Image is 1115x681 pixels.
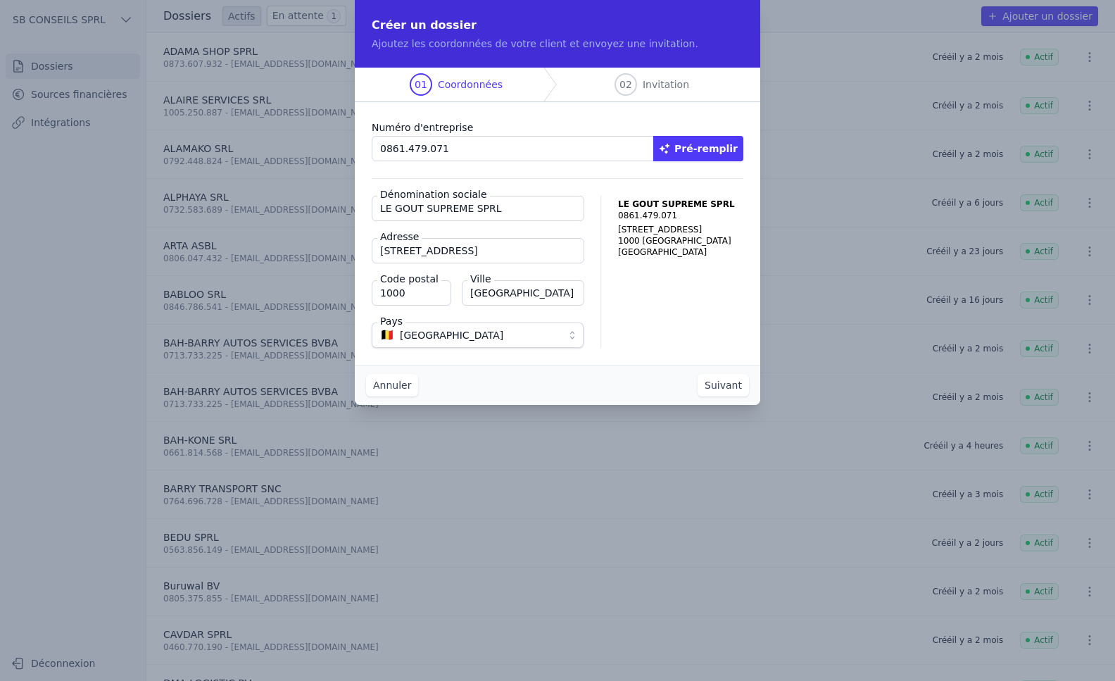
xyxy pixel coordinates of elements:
label: Pays [377,314,405,328]
button: Pré-remplir [653,136,743,161]
span: Invitation [643,77,689,92]
label: Dénomination sociale [377,187,490,201]
span: 01 [415,77,427,92]
p: Ajoutez les coordonnées de votre client et envoyez une invitation. [372,37,743,51]
label: Ville [467,272,494,286]
span: 🇧🇪 [380,331,394,339]
nav: Progress [355,68,760,102]
button: Suivant [698,374,749,396]
p: 1000 [GEOGRAPHIC_DATA] [618,235,743,246]
span: 02 [619,77,632,92]
label: Code postal [377,272,441,286]
span: Coordonnées [438,77,503,92]
h2: Créer un dossier [372,17,743,34]
span: [GEOGRAPHIC_DATA] [400,327,503,344]
p: LE GOUT SUPREME SPRL [618,199,743,210]
p: [STREET_ADDRESS] [618,224,743,235]
button: Annuler [366,374,418,396]
p: 0861.479.071 [618,210,743,221]
label: Adresse [377,230,422,244]
p: [GEOGRAPHIC_DATA] [618,246,743,258]
button: 🇧🇪 [GEOGRAPHIC_DATA] [372,323,584,348]
label: Numéro d'entreprise [372,119,743,136]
